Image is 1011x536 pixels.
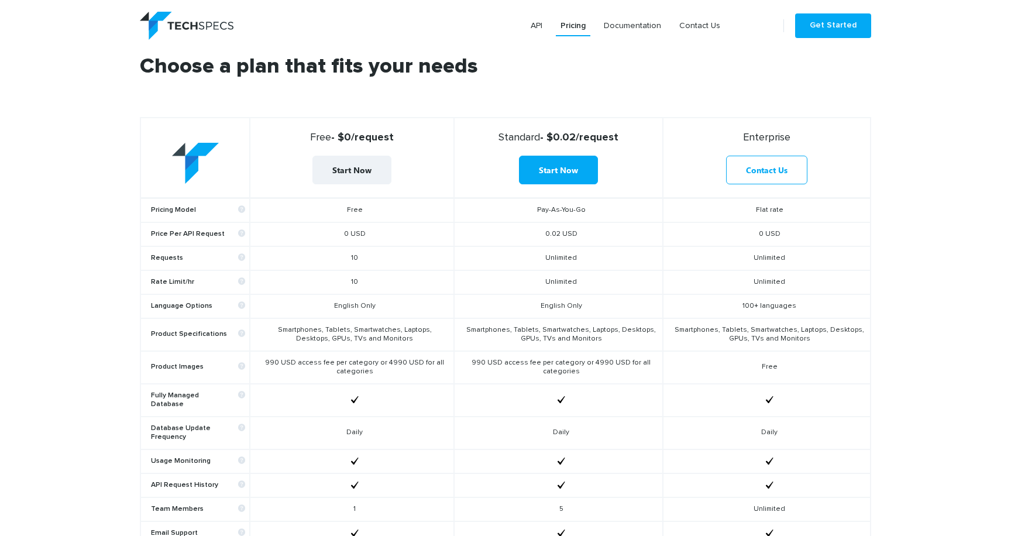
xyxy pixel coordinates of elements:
[151,254,245,263] b: Requests
[151,424,245,442] b: Database Update Frequency
[140,56,871,117] h2: Choose a plan that fits your needs
[519,156,598,184] a: Start Now
[663,198,871,222] td: Flat rate
[454,318,663,351] td: Smartphones, Tablets, Smartwatches, Laptops, Desktops, GPUs, TVs and Monitors
[250,222,453,246] td: 0 USD
[250,417,453,449] td: Daily
[310,132,331,143] span: Free
[454,270,663,294] td: Unlimited
[454,198,663,222] td: Pay-As-You-Go
[663,270,871,294] td: Unlimited
[151,505,245,514] b: Team Members
[140,12,233,40] img: logo
[151,278,245,287] b: Rate Limit/hr
[459,131,658,144] strong: - $0.02/request
[795,13,871,38] a: Get Started
[172,143,219,184] img: table-logo.png
[526,15,547,36] a: API
[663,222,871,246] td: 0 USD
[151,481,245,490] b: API Request History
[312,156,391,184] a: Start Now
[454,417,663,449] td: Daily
[599,15,666,36] a: Documentation
[498,132,540,143] span: Standard
[151,363,245,372] b: Product Images
[663,351,871,384] td: Free
[663,318,871,351] td: Smartphones, Tablets, Smartwatches, Laptops, Desktops, GPUs, TVs and Monitors
[454,246,663,270] td: Unlimited
[675,15,725,36] a: Contact Us
[454,351,663,384] td: 990 USD access fee per category or 4990 USD for all categories
[663,417,871,449] td: Daily
[454,294,663,318] td: English Only
[151,457,245,466] b: Usage Monitoring
[250,198,453,222] td: Free
[250,351,453,384] td: 990 USD access fee per category or 4990 USD for all categories
[726,156,807,184] a: Contact Us
[250,497,453,521] td: 1
[250,294,453,318] td: English Only
[255,131,448,144] strong: - $0/request
[250,270,453,294] td: 10
[663,246,871,270] td: Unlimited
[151,302,245,311] b: Language Options
[151,206,245,215] b: Pricing Model
[250,318,453,351] td: Smartphones, Tablets, Smartwatches, Laptops, Desktops, GPUs, TVs and Monitors
[151,391,245,409] b: Fully Managed Database
[151,230,245,239] b: Price Per API Request
[454,497,663,521] td: 5
[151,330,245,339] b: Product Specifications
[250,246,453,270] td: 10
[663,497,871,521] td: Unlimited
[556,15,590,36] a: Pricing
[663,294,871,318] td: 100+ languages
[454,222,663,246] td: 0.02 USD
[743,132,790,143] span: Enterprise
